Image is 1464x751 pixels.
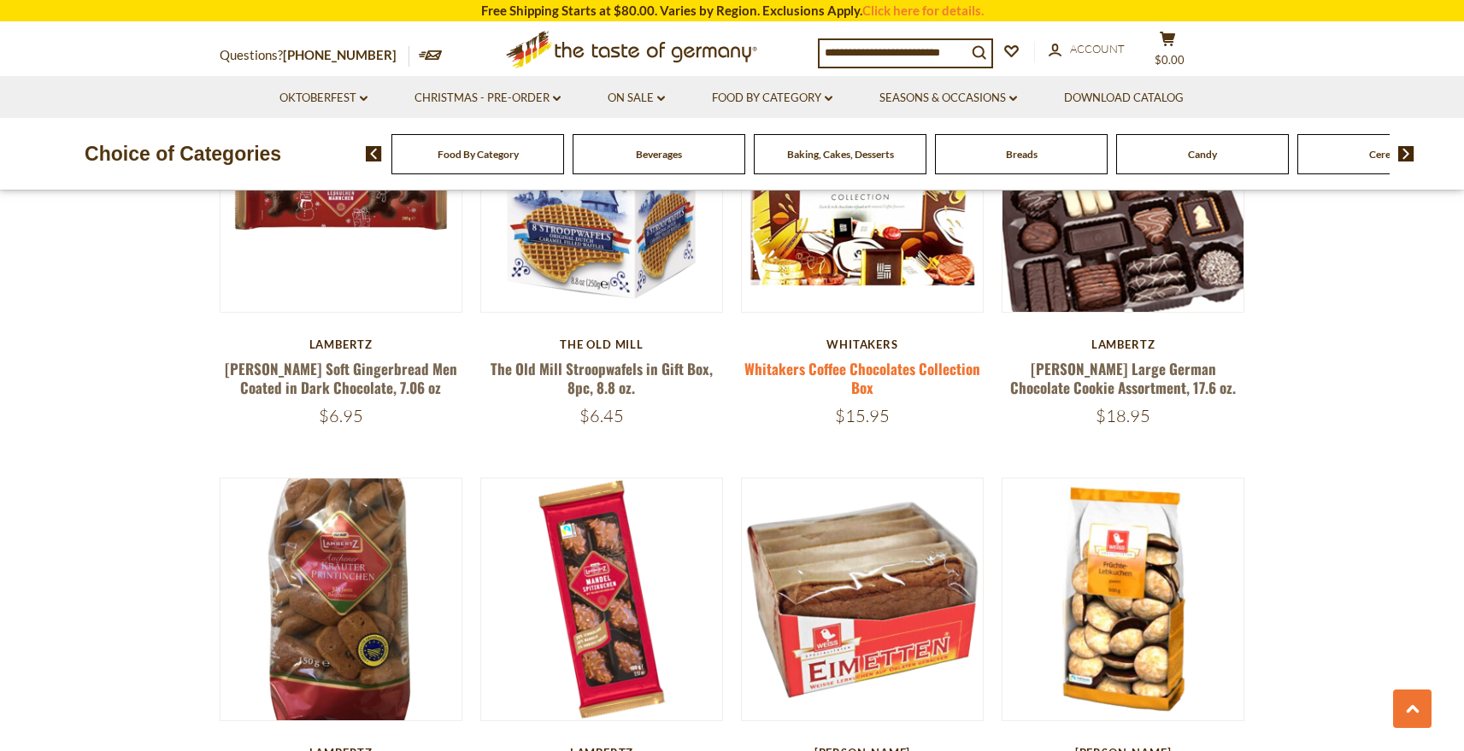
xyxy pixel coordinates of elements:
img: next arrow [1398,146,1414,161]
a: Whitakers Coffee Chocolates Collection Box [744,358,980,397]
div: Whitakers [741,337,985,351]
img: Whitakers Coffee Chocolates Collection Box [742,70,984,312]
a: On Sale [608,89,665,108]
a: Baking, Cakes, Desserts [787,148,894,161]
img: Lambertz "Mandel Spitzkuchen" Almond Chocolate Diamonds, 3.5 oz [481,478,723,720]
a: Oktoberfest [279,89,367,108]
a: Christmas - PRE-ORDER [415,89,561,108]
a: Food By Category [712,89,832,108]
span: $15.95 [835,405,890,426]
div: Lambertz [1002,337,1245,351]
span: $6.45 [579,405,624,426]
a: [PERSON_NAME] Soft Gingerbread Men Coated in Dark Chocolate, 7.06 oz [225,358,457,397]
a: Seasons & Occasions [879,89,1017,108]
span: Account [1070,42,1125,56]
img: previous arrow [366,146,382,161]
a: Account [1049,40,1125,59]
a: Candy [1188,148,1217,161]
p: Questions? [220,44,409,67]
a: Breads [1006,148,1038,161]
a: Click here for details. [862,3,984,18]
span: $18.95 [1096,405,1150,426]
a: [PERSON_NAME] Large German Chocolate Cookie Assortment, 17.6 oz. [1010,358,1236,397]
img: Weiss German Gingerbread Rounds with Fruits, 17.5 oz. [1002,478,1244,720]
div: Lambertz [220,337,463,351]
a: Food By Category [438,148,519,161]
a: [PHONE_NUMBER] [283,47,397,62]
span: $6.95 [319,405,363,426]
img: Lambertz Soft Gingerbread Men Coated in Dark Chocolate, 7.06 oz [220,70,462,312]
img: Weiss Eimetten Gingerbread Specialty, 6.17 oz [742,478,984,720]
button: $0.00 [1143,31,1194,73]
img: Lambertz Large German Chocolate Cookie Assortment, 17.6 oz. [1002,70,1244,312]
a: Beverages [636,148,682,161]
a: The Old Mill Stroopwafels in Gift Box, 8pc, 8.8 oz. [491,358,713,397]
img: Lambertz Aachen „Kraeuter Printinchen“ Spiced Mini Lebkuchen in Bag [220,478,462,720]
span: $0.00 [1155,53,1185,67]
a: Cereal [1369,148,1398,161]
a: Download Catalog [1064,89,1184,108]
img: The Old Mill Stroopwafels in Gift Box, 8pc, 8.8 oz. [481,70,723,312]
div: The Old Mill [480,337,724,351]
